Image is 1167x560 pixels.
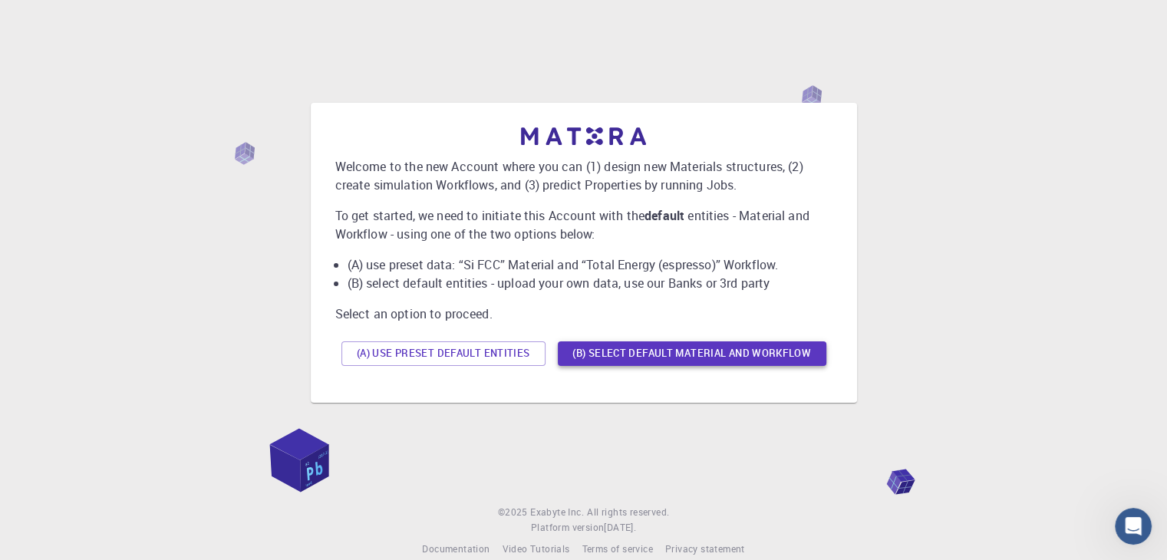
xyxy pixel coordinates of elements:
p: To get started, we need to initiate this Account with the entities - Material and Workflow - usin... [335,206,832,243]
span: Exabyte Inc. [530,506,584,518]
span: Terms of service [582,542,652,555]
a: Documentation [422,542,490,557]
button: (B) Select default material and workflow [558,341,826,366]
span: Video Tutorials [502,542,569,555]
a: Terms of service [582,542,652,557]
li: (A) use preset data: “Si FCC” Material and “Total Energy (espresso)” Workflow. [348,255,832,274]
li: (B) select default entities - upload your own data, use our Banks or 3rd party [348,274,832,292]
span: Privacy statement [665,542,745,555]
span: Platform version [531,520,604,535]
b: default [644,207,684,224]
span: Documentation [422,542,490,555]
a: Video Tutorials [502,542,569,557]
p: Welcome to the new Account where you can (1) design new Materials structures, (2) create simulati... [335,157,832,194]
p: Select an option to proceed. [335,305,832,323]
a: Privacy statement [665,542,745,557]
img: logo [521,127,647,145]
span: Support [31,11,86,25]
a: [DATE]. [604,520,636,535]
span: [DATE] . [604,521,636,533]
span: © 2025 [498,505,530,520]
span: All rights reserved. [587,505,669,520]
button: (A) Use preset default entities [341,341,546,366]
iframe: Intercom live chat [1115,508,1152,545]
a: Exabyte Inc. [530,505,584,520]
